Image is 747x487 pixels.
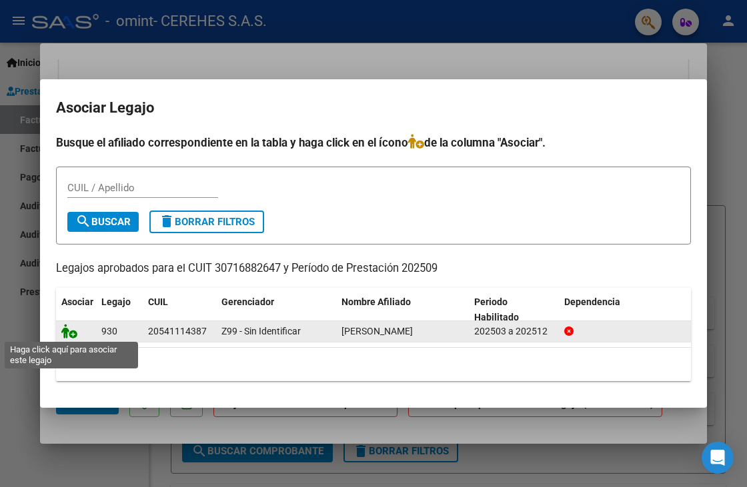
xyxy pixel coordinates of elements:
[702,442,734,474] div: Open Intercom Messenger
[148,324,207,339] div: 20541114387
[67,212,139,232] button: Buscar
[221,296,274,307] span: Gerenciador
[221,326,301,336] span: Z99 - Sin Identificar
[216,288,336,332] datatable-header-cell: Gerenciador
[159,213,175,229] mat-icon: delete
[75,216,131,228] span: Buscar
[564,296,620,307] span: Dependencia
[474,296,519,322] span: Periodo Habilitado
[148,296,168,307] span: CUIL
[56,288,96,332] datatable-header-cell: Asociar
[56,348,691,381] div: 1 registros
[56,260,691,277] p: Legajos aprobados para el CUIT 30716882647 y Período de Prestación 202509
[469,288,559,332] datatable-header-cell: Periodo Habilitado
[336,288,469,332] datatable-header-cell: Nombre Afiliado
[96,288,143,332] datatable-header-cell: Legajo
[559,288,692,332] datatable-header-cell: Dependencia
[101,326,117,336] span: 930
[341,296,411,307] span: Nombre Afiliado
[101,296,131,307] span: Legajo
[143,288,216,332] datatable-header-cell: CUIL
[75,213,91,229] mat-icon: search
[61,296,93,307] span: Asociar
[341,326,413,336] span: NICOLA MARTIN
[56,134,691,151] h4: Busque el afiliado correspondiente en la tabla y haga click en el ícono de la columna "Asociar".
[149,211,264,233] button: Borrar Filtros
[474,324,554,339] div: 202503 a 202512
[159,216,255,228] span: Borrar Filtros
[56,95,691,121] h2: Asociar Legajo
